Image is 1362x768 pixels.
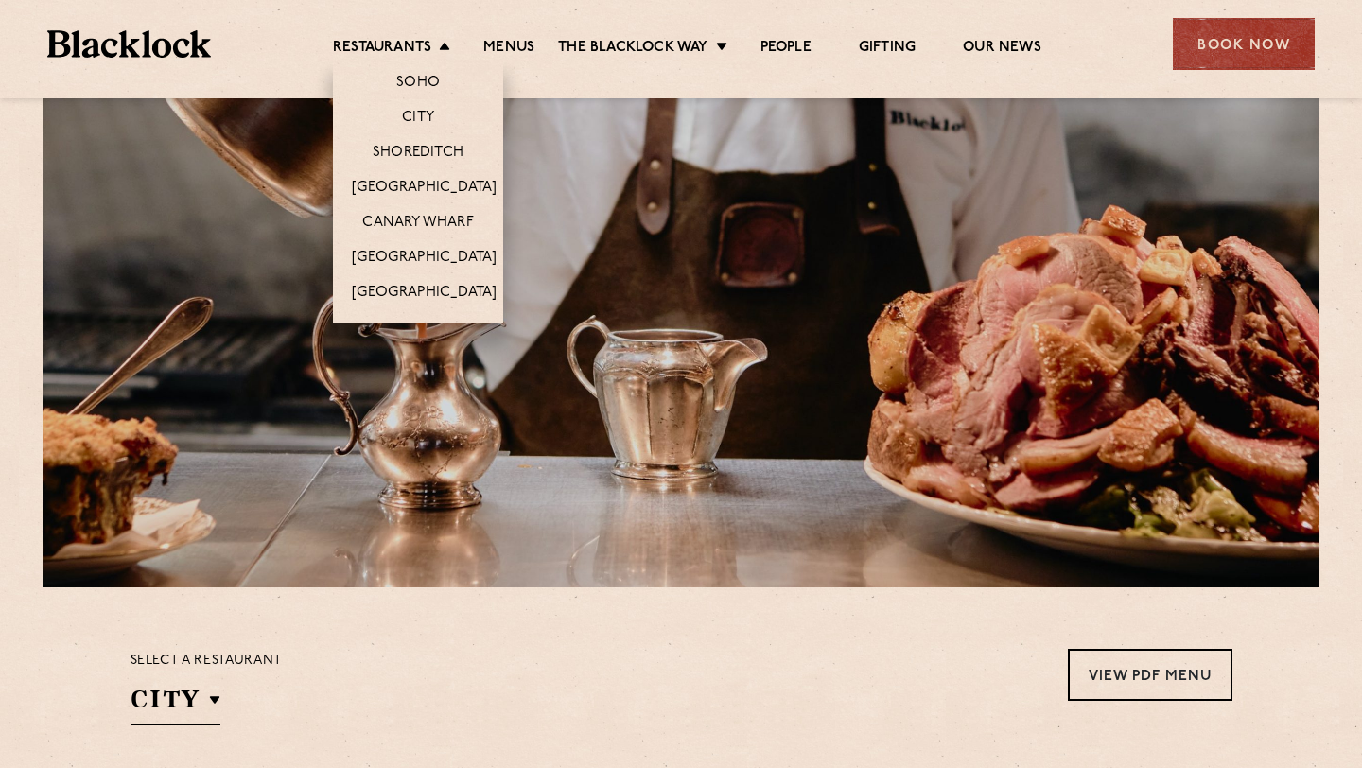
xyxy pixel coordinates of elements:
a: [GEOGRAPHIC_DATA] [352,284,497,305]
a: City [402,109,434,130]
a: Shoreditch [373,144,463,165]
a: Gifting [859,39,916,60]
a: Canary Wharf [362,214,473,235]
a: Our News [963,39,1041,60]
h2: City [131,683,220,725]
a: Soho [396,74,440,95]
p: Select a restaurant [131,649,283,673]
a: People [760,39,812,60]
a: Restaurants [333,39,431,60]
a: View PDF Menu [1068,649,1232,701]
div: Book Now [1173,18,1315,70]
a: The Blacklock Way [558,39,707,60]
a: [GEOGRAPHIC_DATA] [352,179,497,200]
a: [GEOGRAPHIC_DATA] [352,249,497,270]
a: Menus [483,39,534,60]
img: BL_Textured_Logo-footer-cropped.svg [47,30,211,58]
